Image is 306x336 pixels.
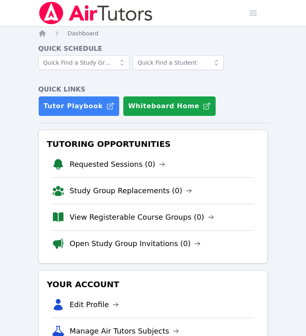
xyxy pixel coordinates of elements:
[38,96,120,116] a: Tutor Playbook
[70,185,192,196] a: Study Group Replacements (0)
[70,238,201,249] a: Open Study Group Invitations (0)
[38,29,268,37] nav: Breadcrumb
[38,85,268,94] h4: Quick Links
[45,137,261,151] h3: Tutoring Opportunities
[70,212,214,223] a: View Registerable Course Groups (0)
[45,277,261,292] h3: Your Account
[68,30,98,37] span: Dashboard
[38,55,129,70] input: Quick Find a Study Group
[133,55,224,70] input: Quick Find a Student
[38,2,153,24] img: Air Tutors
[70,159,165,170] a: Requested Sessions (0)
[123,96,216,116] button: Whiteboard Home
[38,44,268,54] h4: Quick Schedule
[68,29,98,37] a: Dashboard
[70,299,119,310] a: Edit Profile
